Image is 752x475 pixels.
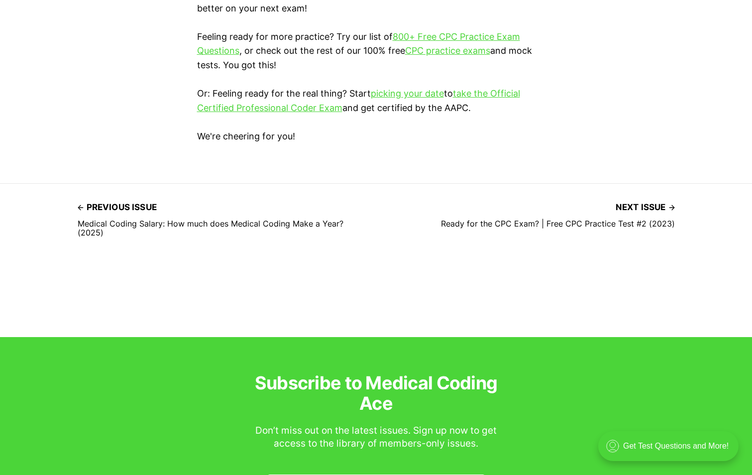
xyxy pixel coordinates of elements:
[590,426,752,475] iframe: portal-trigger
[371,88,444,99] a: picking your date
[247,373,506,414] h3: Subscribe to Medical Coding Ace
[441,200,675,228] a: Next issue Ready for the CPC Exam? | Free CPC Practice Test #2 (2023)
[78,200,157,215] span: Previous issue
[616,200,675,215] span: Next issue
[247,424,506,451] div: Don’t miss out on the latest issues. Sign up now to get access to the library of members-only iss...
[78,219,364,237] h4: Medical Coding Salary: How much does Medical Coding Make a Year? (2025)
[405,45,490,56] a: CPC practice exams
[197,129,555,144] p: We're cheering for you!
[197,30,555,73] p: Feeling ready for more practice? Try our list of , or check out the rest of our 100% free and moc...
[197,88,520,113] a: take the Official Certified Professional Coder Exam
[78,200,364,237] a: Previous issue Medical Coding Salary: How much does Medical Coding Make a Year? (2025)
[197,87,555,116] p: Or: Feeling ready for the real thing? Start to and get certified by the AAPC.
[441,219,675,228] h4: Ready for the CPC Exam? | Free CPC Practice Test #2 (2023)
